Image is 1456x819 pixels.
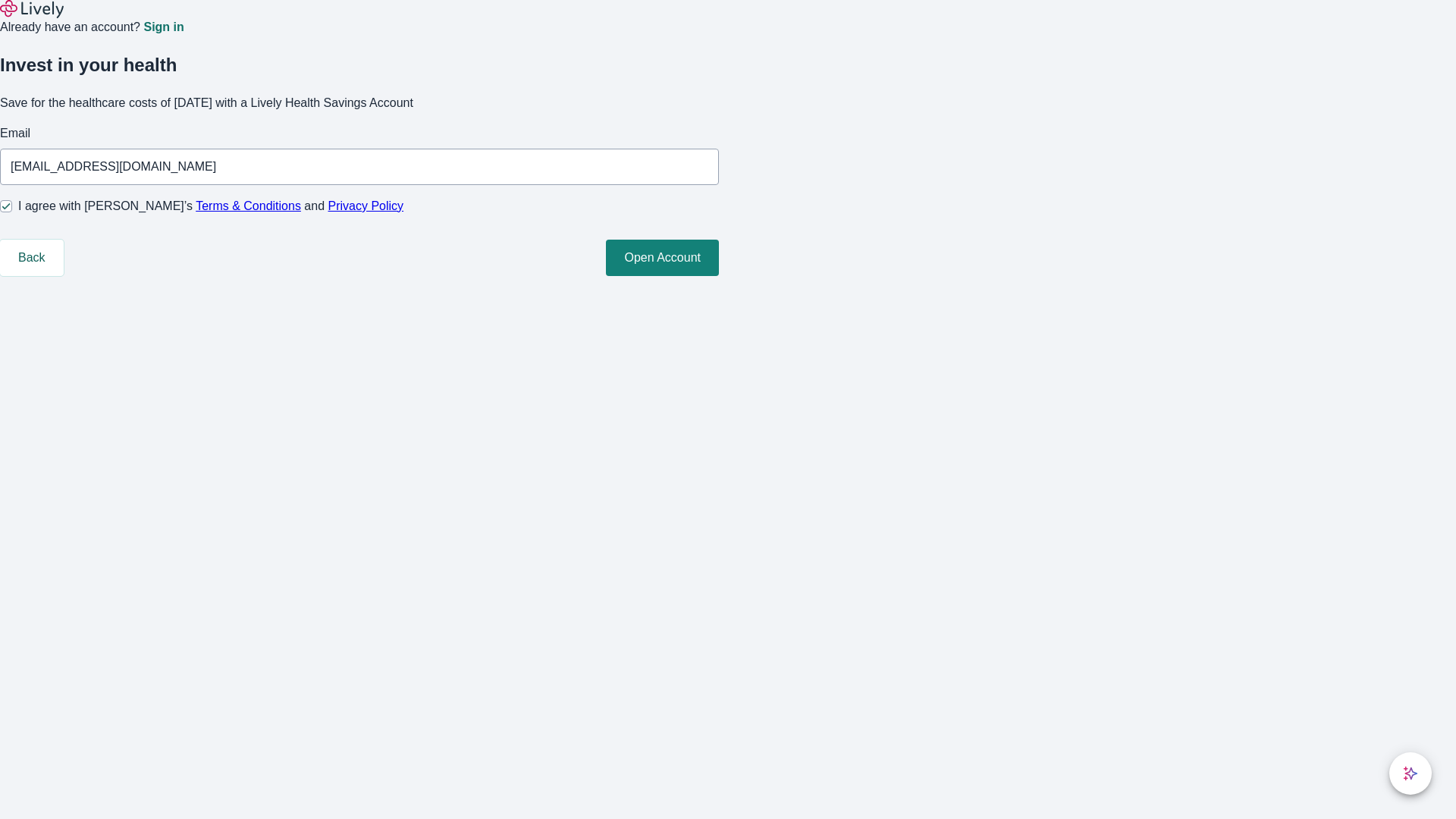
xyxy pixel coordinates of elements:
span: I agree with [PERSON_NAME]’s and [18,197,403,215]
button: Open Account [606,240,719,276]
svg: Lively AI Assistant [1403,766,1418,781]
button: chat [1389,752,1432,795]
a: Privacy Policy [328,199,404,212]
a: Sign in [143,21,184,33]
a: Terms & Conditions [196,199,301,212]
